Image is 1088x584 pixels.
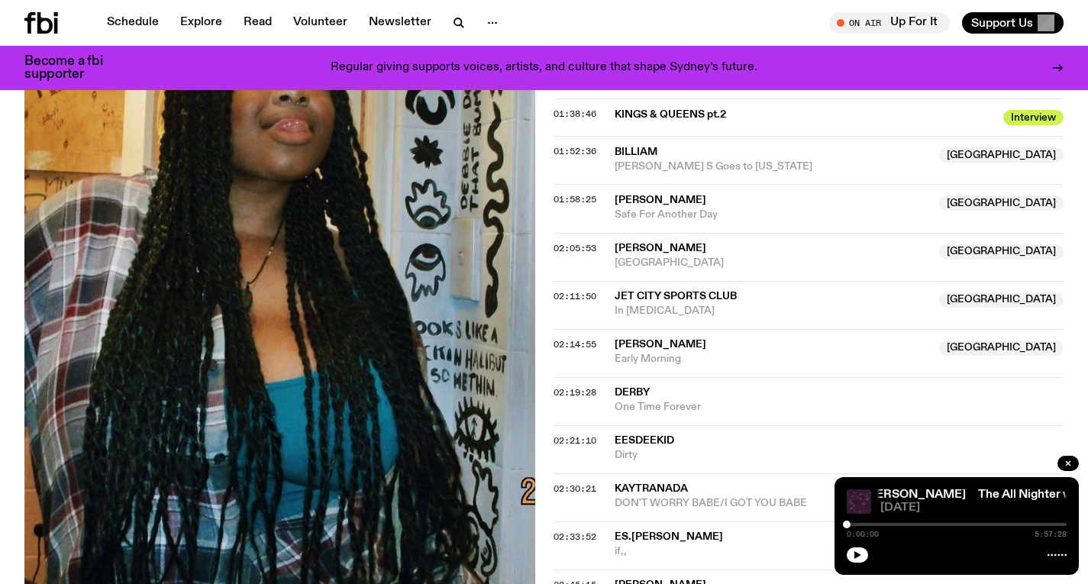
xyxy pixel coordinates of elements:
span: One Time Forever [615,400,1064,415]
span: Dirty [615,448,1064,463]
a: Explore [171,12,231,34]
span: [GEOGRAPHIC_DATA] [615,256,931,270]
span: Billiam [615,147,657,157]
span: if,, [615,544,1064,559]
span: [GEOGRAPHIC_DATA] [939,147,1064,163]
span: 02:33:52 [554,531,596,543]
span: 0:00:00 [847,531,879,538]
a: Read [234,12,281,34]
span: [GEOGRAPHIC_DATA] [939,195,1064,211]
span: [PERSON_NAME] [615,195,706,205]
p: Regular giving supports voices, artists, and culture that shape Sydney’s future. [331,61,757,75]
a: Volunteer [284,12,357,34]
span: Jet City Sports Club [615,291,737,302]
span: 02:21:10 [554,434,596,447]
a: Newsletter [360,12,441,34]
span: [GEOGRAPHIC_DATA] [939,292,1064,308]
span: 02:05:53 [554,242,596,254]
span: DON'T WORRY BABE/I GOT YOU BABE [615,496,1064,511]
span: In [MEDICAL_DATA] [615,304,931,318]
span: [GEOGRAPHIC_DATA] [939,244,1064,260]
span: [PERSON_NAME] [615,339,706,350]
h3: Become a fbi supporter [24,55,122,81]
span: 01:58:25 [554,193,596,205]
span: 02:11:50 [554,290,596,302]
span: Support Us [971,16,1033,30]
span: DERBY [615,387,650,398]
span: es.[PERSON_NAME] [615,531,723,542]
button: Support Us [962,12,1064,34]
button: On AirUp For It [829,12,950,34]
span: 01:52:36 [554,145,596,157]
span: 02:30:21 [554,482,596,495]
span: [PERSON_NAME] S Goes to [US_STATE] [615,160,931,174]
span: [DATE] [880,502,1067,514]
span: Safe For Another Day [615,208,931,222]
span: 01:38:46 [554,108,596,120]
span: KINGS & QUEENS pt.2 [615,108,995,122]
span: [PERSON_NAME] [615,243,706,253]
a: Schedule [98,12,168,34]
span: Interview [1003,110,1064,125]
span: EesDeeKid [615,435,674,446]
span: 02:14:55 [554,338,596,350]
span: 02:19:28 [554,386,596,398]
span: 5:57:28 [1035,531,1067,538]
span: [GEOGRAPHIC_DATA] [939,340,1064,356]
span: KAYTRANADA [615,483,688,494]
a: The All Nighter with [PERSON_NAME] [753,489,966,501]
span: Early Morning [615,352,931,366]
